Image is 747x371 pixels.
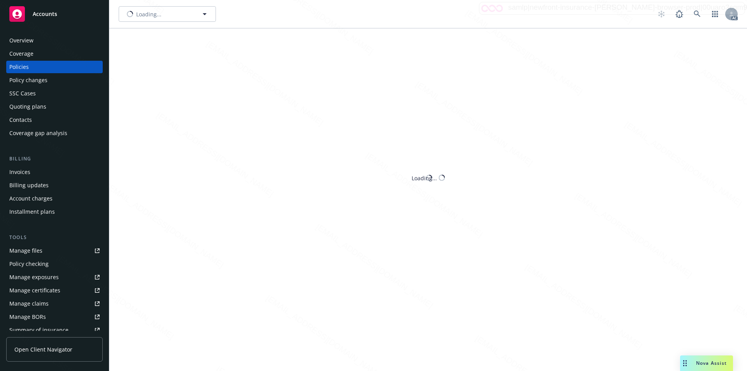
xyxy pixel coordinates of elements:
[689,6,705,22] a: Search
[412,174,437,182] div: Loading...
[680,355,690,371] div: Drag to move
[9,297,49,310] div: Manage claims
[9,192,53,205] div: Account charges
[6,61,103,73] a: Policies
[9,311,46,323] div: Manage BORs
[9,166,30,178] div: Invoices
[9,127,67,139] div: Coverage gap analysis
[9,258,49,270] div: Policy checking
[6,311,103,323] a: Manage BORs
[6,284,103,297] a: Manage certificates
[9,179,49,192] div: Billing updates
[14,345,72,353] span: Open Client Navigator
[6,271,103,283] a: Manage exposures
[6,179,103,192] a: Billing updates
[6,100,103,113] a: Quoting plans
[6,206,103,218] a: Installment plans
[136,10,161,18] span: Loading...
[9,271,59,283] div: Manage exposures
[6,87,103,100] a: SSC Cases
[6,155,103,163] div: Billing
[6,234,103,241] div: Tools
[9,87,36,100] div: SSC Cases
[672,6,687,22] a: Report a Bug
[6,244,103,257] a: Manage files
[6,74,103,86] a: Policy changes
[9,47,33,60] div: Coverage
[9,284,60,297] div: Manage certificates
[696,360,727,366] span: Nova Assist
[9,100,46,113] div: Quoting plans
[6,192,103,205] a: Account charges
[707,6,723,22] a: Switch app
[6,114,103,126] a: Contacts
[9,34,33,47] div: Overview
[9,206,55,218] div: Installment plans
[680,355,733,371] button: Nova Assist
[33,11,57,17] span: Accounts
[9,61,29,73] div: Policies
[9,114,32,126] div: Contacts
[6,34,103,47] a: Overview
[6,166,103,178] a: Invoices
[6,127,103,139] a: Coverage gap analysis
[119,6,216,22] button: Loading...
[6,324,103,336] a: Summary of insurance
[6,47,103,60] a: Coverage
[9,244,42,257] div: Manage files
[6,3,103,25] a: Accounts
[9,74,47,86] div: Policy changes
[654,6,669,22] a: Start snowing
[6,297,103,310] a: Manage claims
[9,324,68,336] div: Summary of insurance
[6,258,103,270] a: Policy checking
